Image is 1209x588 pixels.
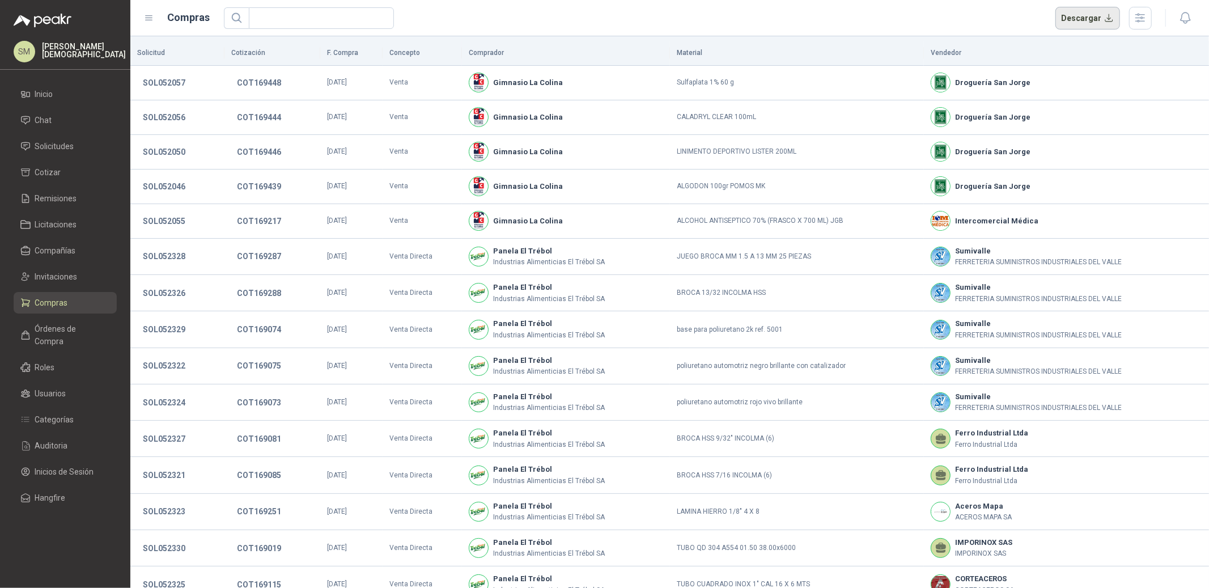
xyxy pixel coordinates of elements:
button: COT169217 [231,211,287,231]
th: Cotización [224,41,321,66]
span: Usuarios [35,387,66,400]
p: FERRETERIA SUMINISTROS INDUSTRIALES DEL VALLE [955,403,1122,413]
button: COT169444 [231,107,287,128]
span: [DATE] [327,398,347,406]
h1: Compras [168,10,210,26]
b: Droguería San Jorge [955,112,1030,123]
span: Órdenes de Compra [35,323,106,348]
td: Venta [383,170,461,204]
span: Inicio [35,88,53,100]
p: IMPORINOX SAS [955,548,1012,559]
b: Gimnasio La Colina [493,215,563,227]
td: Venta Directa [383,530,461,566]
img: Company Logo [931,177,950,196]
span: Chat [35,114,52,126]
img: Company Logo [469,247,488,266]
button: SOL052055 [137,211,191,231]
b: Gimnasio La Colina [493,112,563,123]
td: Venta Directa [383,275,461,311]
img: Company Logo [931,357,950,375]
b: Panela El Trébol [493,318,605,329]
span: Remisiones [35,192,77,205]
b: Droguería San Jorge [955,77,1030,88]
th: Vendedor [924,41,1209,66]
span: [DATE] [327,580,347,588]
button: SOL052324 [137,392,191,413]
img: Company Logo [931,247,950,266]
img: Company Logo [469,177,488,196]
span: Compañías [35,244,76,257]
p: FERRETERIA SUMINISTROS INDUSTRIALES DEL VALLE [955,366,1122,377]
td: Venta [383,135,461,170]
b: Droguería San Jorge [955,146,1030,158]
a: Chat [14,109,117,131]
button: SOL052327 [137,429,191,449]
button: COT169287 [231,246,287,266]
p: FERRETERIA SUMINISTROS INDUSTRIALES DEL VALLE [955,294,1122,304]
td: JUEGO BROCA MM 1.5 A 13 MM 25 PIEZAS [670,239,924,275]
p: FERRETERIA SUMINISTROS INDUSTRIALES DEL VALLE [955,257,1122,268]
button: SOL052330 [137,538,191,559]
td: poliuretano automotriz rojo vivo brillante [670,384,924,421]
b: Sumivalle [955,318,1122,329]
span: [DATE] [327,78,347,86]
a: Compras [14,292,117,314]
span: [DATE] [327,252,347,260]
td: TUBO QD 304 A554 01.50 38.00x6000 [670,530,924,566]
button: SOL052057 [137,73,191,93]
b: Gimnasio La Colina [493,181,563,192]
a: Auditoria [14,435,117,456]
span: [DATE] [327,182,347,190]
button: SOL052050 [137,142,191,162]
img: Company Logo [931,142,950,161]
button: SOL052046 [137,176,191,197]
p: Industrias Alimenticias El Trébol SA [493,476,605,487]
span: [DATE] [327,507,347,515]
button: SOL052323 [137,501,191,522]
td: ALCOHOL ANTISEPTICO 70% (FRASCO X 700 ML) JGB [670,204,924,239]
b: Droguería San Jorge [955,181,1030,192]
button: Descargar [1055,7,1121,29]
p: FERRETERIA SUMINISTROS INDUSTRIALES DEL VALLE [955,330,1122,341]
span: Compras [35,297,68,309]
span: Roles [35,361,55,374]
a: Invitaciones [14,266,117,287]
img: Company Logo [469,284,488,302]
span: [DATE] [327,113,347,121]
td: BROCA HSS 7/16 INCOLMA (6) [670,457,924,493]
p: Industrias Alimenticias El Trébol SA [493,439,605,450]
img: Company Logo [469,211,488,230]
a: Órdenes de Compra [14,318,117,352]
img: Company Logo [931,108,950,126]
td: Venta Directa [383,494,461,530]
b: Gimnasio La Colina [493,77,563,88]
a: Inicios de Sesión [14,461,117,483]
button: SOL052329 [137,319,191,340]
td: Venta Directa [383,311,461,348]
button: COT169288 [231,283,287,303]
span: [DATE] [327,147,347,155]
td: Sulfaplata 1% 60 g [670,66,924,100]
b: Intercomercial Médica [955,215,1038,227]
td: Venta Directa [383,421,461,457]
button: SOL052328 [137,246,191,266]
th: Comprador [462,41,671,66]
span: [DATE] [327,471,347,479]
td: poliuretano automotriz negro brillante con catalizador [670,348,924,384]
b: Gimnasio La Colina [493,146,563,158]
button: SOL052326 [137,283,191,303]
button: COT169075 [231,356,287,376]
b: Sumivalle [955,246,1122,257]
b: Ferro Industrial Ltda [955,464,1028,475]
b: Panela El Trébol [493,464,605,475]
img: Logo peakr [14,14,71,27]
b: Panela El Trébol [493,246,605,257]
button: COT169439 [231,176,287,197]
button: SOL052321 [137,465,191,485]
a: Remisiones [14,188,117,209]
span: Licitaciones [35,218,77,231]
b: Aceros Mapa [955,501,1012,512]
p: Industrias Alimenticias El Trébol SA [493,294,605,304]
button: COT169085 [231,465,287,485]
img: Company Logo [469,320,488,339]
